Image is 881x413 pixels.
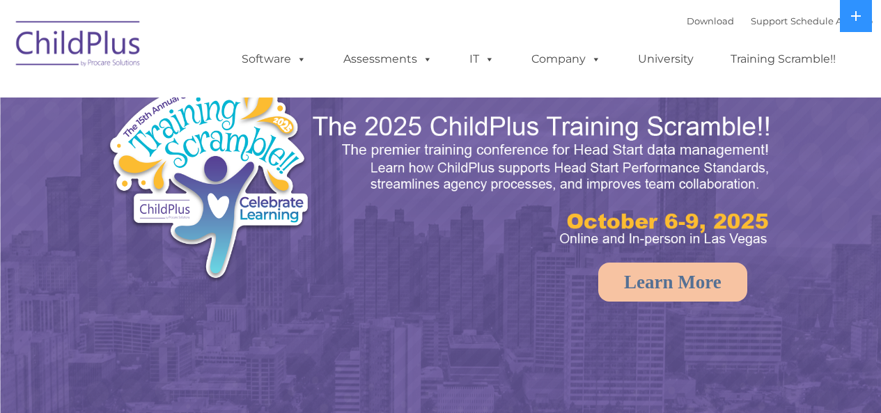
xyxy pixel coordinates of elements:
[751,15,788,26] a: Support
[790,15,873,26] a: Schedule A Demo
[228,45,320,73] a: Software
[517,45,615,73] a: Company
[687,15,734,26] a: Download
[717,45,850,73] a: Training Scramble!!
[624,45,708,73] a: University
[9,11,148,81] img: ChildPlus by Procare Solutions
[598,263,747,302] a: Learn More
[329,45,446,73] a: Assessments
[687,15,873,26] font: |
[455,45,508,73] a: IT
